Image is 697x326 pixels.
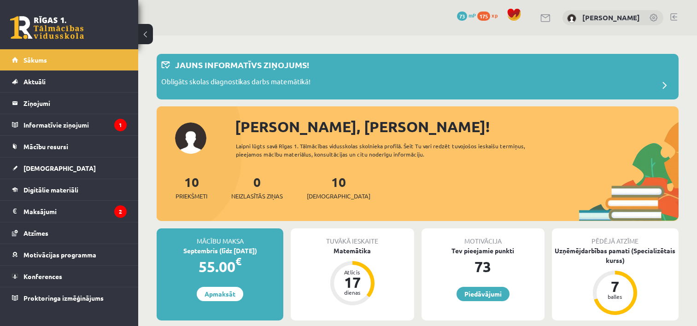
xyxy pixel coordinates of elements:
a: Apmaksāt [197,287,243,301]
img: Viktorija Raciņa [567,14,576,23]
a: Motivācijas programma [12,244,127,265]
div: Pēdējā atzīme [552,228,679,246]
a: Informatīvie ziņojumi1 [12,114,127,135]
a: Digitālie materiāli [12,179,127,200]
span: Konferences [23,272,62,280]
div: Tev pieejamie punkti [422,246,545,256]
div: 17 [339,275,366,290]
p: Jauns informatīvs ziņojums! [175,58,309,71]
span: mP [469,12,476,19]
a: Jauns informatīvs ziņojums! Obligāts skolas diagnostikas darbs matemātikā! [161,58,674,95]
div: Mācību maksa [157,228,283,246]
span: [DEMOGRAPHIC_DATA] [307,192,370,201]
div: Uzņēmējdarbības pamati (Specializētais kurss) [552,246,679,265]
span: 73 [457,12,467,21]
a: 175 xp [477,12,502,19]
a: Rīgas 1. Tālmācības vidusskola [10,16,84,39]
a: Ziņojumi [12,93,127,114]
div: Motivācija [422,228,545,246]
p: Obligāts skolas diagnostikas darbs matemātikā! [161,76,310,89]
div: 7 [601,279,629,294]
span: Digitālie materiāli [23,186,78,194]
span: [DEMOGRAPHIC_DATA] [23,164,96,172]
a: Sākums [12,49,127,70]
a: Uzņēmējdarbības pamati (Specializētais kurss) 7 balles [552,246,679,316]
a: Atzīmes [12,222,127,244]
a: Mācību resursi [12,136,127,157]
legend: Informatīvie ziņojumi [23,114,127,135]
a: [PERSON_NAME] [582,13,640,22]
span: € [235,255,241,268]
legend: Ziņojumi [23,93,127,114]
a: Matemātika Atlicis 17 dienas [291,246,414,307]
i: 2 [114,205,127,218]
div: [PERSON_NAME], [PERSON_NAME]! [235,116,679,138]
a: Aktuāli [12,71,127,92]
div: Atlicis [339,269,366,275]
div: Laipni lūgts savā Rīgas 1. Tālmācības vidusskolas skolnieka profilā. Šeit Tu vari redzēt tuvojošo... [236,142,549,158]
div: Septembris (līdz [DATE]) [157,246,283,256]
span: Sākums [23,56,47,64]
div: Tuvākā ieskaite [291,228,414,246]
a: Maksājumi2 [12,201,127,222]
a: Proktoringa izmēģinājums [12,287,127,309]
a: [DEMOGRAPHIC_DATA] [12,157,127,179]
span: Aktuāli [23,77,46,86]
span: Atzīmes [23,229,48,237]
a: 10[DEMOGRAPHIC_DATA] [307,174,370,201]
span: xp [492,12,498,19]
span: Proktoringa izmēģinājums [23,294,104,302]
div: Matemātika [291,246,414,256]
span: Mācību resursi [23,142,68,151]
div: 73 [422,256,545,278]
div: 55.00 [157,256,283,278]
span: Priekšmeti [176,192,207,201]
div: balles [601,294,629,299]
a: Piedāvājumi [457,287,510,301]
div: dienas [339,290,366,295]
span: Neizlasītās ziņas [231,192,283,201]
span: Motivācijas programma [23,250,96,259]
legend: Maksājumi [23,201,127,222]
a: Konferences [12,266,127,287]
a: 0Neizlasītās ziņas [231,174,283,201]
span: 175 [477,12,490,21]
a: 73 mP [457,12,476,19]
i: 1 [114,119,127,131]
a: 10Priekšmeti [176,174,207,201]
